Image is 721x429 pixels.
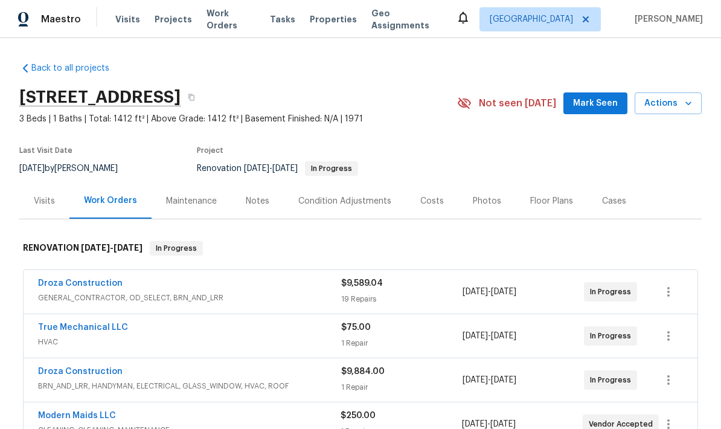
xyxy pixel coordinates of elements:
span: [DATE] [463,288,488,296]
div: by [PERSON_NAME] [19,161,132,176]
span: In Progress [590,286,636,298]
span: - [463,374,516,386]
span: - [463,286,516,298]
span: Visits [115,13,140,25]
span: $250.00 [341,411,376,420]
span: - [463,330,516,342]
div: Visits [34,195,55,207]
span: [DATE] [244,164,269,173]
span: [DATE] [463,376,488,384]
span: $9,884.00 [341,367,385,376]
div: Work Orders [84,195,137,207]
div: Photos [473,195,501,207]
div: 1 Repair [341,381,463,393]
span: - [81,244,143,252]
span: Not seen [DATE] [479,97,556,109]
span: HVAC [38,336,341,348]
div: Maintenance [166,195,217,207]
div: Costs [420,195,444,207]
span: In Progress [306,165,357,172]
span: [DATE] [491,288,516,296]
span: [DATE] [272,164,298,173]
span: [DATE] [491,376,516,384]
span: [GEOGRAPHIC_DATA] [490,13,573,25]
span: 3 Beds | 1 Baths | Total: 1412 ft² | Above Grade: 1412 ft² | Basement Finished: N/A | 1971 [19,113,457,125]
span: [PERSON_NAME] [630,13,703,25]
span: [DATE] [490,420,516,428]
span: [DATE] [19,164,45,173]
a: Droza Construction [38,279,123,288]
button: Mark Seen [563,92,627,115]
div: Cases [602,195,626,207]
div: 19 Repairs [341,293,463,305]
span: $75.00 [341,323,371,332]
a: Back to all projects [19,62,135,74]
span: - [244,164,298,173]
span: [DATE] [81,244,110,252]
div: Condition Adjustments [298,195,391,207]
span: [DATE] [114,244,143,252]
span: [DATE] [463,332,488,340]
div: Notes [246,195,269,207]
a: Modern Maids LLC [38,411,116,420]
span: [DATE] [491,332,516,340]
span: In Progress [151,242,202,254]
span: BRN_AND_LRR, HANDYMAN, ELECTRICAL, GLASS_WINDOW, HVAC, ROOF [38,380,341,392]
span: Geo Assignments [371,7,441,31]
div: 1 Repair [341,337,463,349]
button: Copy Address [181,86,202,108]
button: Actions [635,92,702,115]
span: Actions [644,96,692,111]
span: In Progress [590,374,636,386]
div: RENOVATION [DATE]-[DATE]In Progress [19,229,702,268]
a: Droza Construction [38,367,123,376]
span: Tasks [270,15,295,24]
span: In Progress [590,330,636,342]
span: Projects [155,13,192,25]
span: $9,589.04 [341,279,383,288]
div: Floor Plans [530,195,573,207]
span: GENERAL_CONTRACTOR, OD_SELECT, BRN_AND_LRR [38,292,341,304]
a: True Mechanical LLC [38,323,128,332]
span: Properties [310,13,357,25]
span: [DATE] [462,420,487,428]
h6: RENOVATION [23,241,143,256]
span: Maestro [41,13,81,25]
span: Project [197,147,223,154]
span: Mark Seen [573,96,618,111]
span: Last Visit Date [19,147,72,154]
span: Work Orders [207,7,255,31]
span: Renovation [197,164,358,173]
